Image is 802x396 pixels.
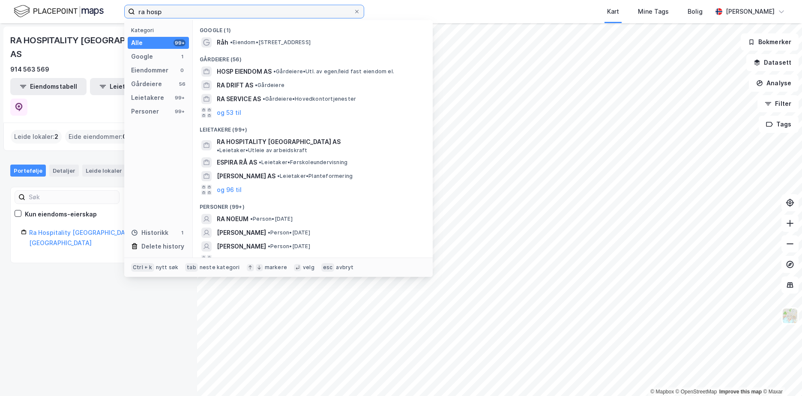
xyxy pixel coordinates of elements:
div: Leietakere (99+) [193,120,433,135]
span: • [255,82,257,88]
div: avbryt [336,264,353,271]
span: [PERSON_NAME] [217,228,266,238]
div: markere [265,264,287,271]
a: Mapbox [650,389,674,395]
div: Alle [131,38,143,48]
button: Eiendomstabell [10,78,87,95]
span: RA NOEUM [217,214,248,224]
span: Gårdeiere • Hovedkontortjenester [263,96,356,102]
div: Kontrollprogram for chat [759,355,802,396]
span: Person • [DATE] [268,243,310,250]
span: • [217,147,219,153]
div: Eide eiendommer : [65,130,130,144]
div: 99+ [174,94,186,101]
div: Ctrl + k [131,263,154,272]
iframe: Chat Widget [759,355,802,396]
span: • [250,216,253,222]
button: Leietakertabell [90,78,166,95]
div: Personer (99+) [193,197,433,212]
span: RA DRIFT AS [217,80,253,90]
div: Gårdeiere (56) [193,49,433,65]
span: • [268,229,270,236]
span: • [268,243,270,249]
div: Personer [131,106,159,117]
button: Filter [757,95,799,112]
div: Leide lokaler [82,165,136,177]
div: Delete history [141,241,184,252]
a: OpenStreetMap [676,389,717,395]
div: Kategori [131,27,189,33]
div: Historikk [131,228,168,238]
div: 99+ [174,108,186,115]
div: 1 [179,53,186,60]
span: 2 [54,132,58,142]
span: ESPIRA RÅ AS [217,157,257,168]
span: Eiendom • [STREET_ADDRESS] [230,39,311,46]
button: Bokmerker [741,33,799,51]
a: Ra Hospitality [GEOGRAPHIC_DATA] [GEOGRAPHIC_DATA] [29,229,135,246]
input: Søk på adresse, matrikkel, gårdeiere, leietakere eller personer [135,5,353,18]
div: Bolig [688,6,703,17]
div: Google (1) [193,20,433,36]
span: HOSP EIENDOM AS [217,66,272,77]
span: RA SERVICE AS [217,94,261,104]
img: logo.f888ab2527a4732fd821a326f86c7f29.svg [14,4,104,19]
div: tab [185,263,198,272]
span: • [263,96,265,102]
img: Z [782,308,798,324]
div: [PERSON_NAME] [726,6,775,17]
div: 99+ [174,39,186,46]
div: 1 [179,229,186,236]
div: esc [321,263,335,272]
div: nytt søk [156,264,179,271]
div: Leide lokaler : [11,130,62,144]
span: [PERSON_NAME] [217,241,266,252]
div: Gårdeiere [131,79,162,89]
button: Analyse [749,75,799,92]
span: Leietaker • Utleie av arbeidskraft [217,147,308,154]
button: og 96 til [217,255,242,265]
span: • [230,39,233,45]
div: Kart [607,6,619,17]
span: Gårdeiere [255,82,284,89]
span: Leietaker • Førskoleundervisning [259,159,347,166]
span: • [273,68,276,75]
div: velg [303,264,314,271]
div: Portefølje [10,165,46,177]
div: Mine Tags [638,6,669,17]
div: 0 [179,67,186,74]
span: Gårdeiere • Utl. av egen/leid fast eiendom el. [273,68,394,75]
div: 56 [179,81,186,87]
button: og 96 til [217,185,242,195]
span: Person • [DATE] [250,216,293,222]
span: [PERSON_NAME] AS [217,171,275,181]
span: RA HOSPITALITY [GEOGRAPHIC_DATA] AS [217,137,341,147]
span: Leietaker • Planteformering [277,173,353,180]
span: 0 [123,132,127,142]
input: Søk [25,191,119,204]
span: • [259,159,261,165]
span: Råh [217,37,228,48]
button: Datasett [746,54,799,71]
div: 914 563 569 [10,64,49,75]
div: 2 [124,166,132,175]
a: Improve this map [719,389,762,395]
span: • [277,173,280,179]
button: Tags [759,116,799,133]
div: Leietakere [131,93,164,103]
button: og 53 til [217,108,241,118]
div: Eiendommer [131,65,168,75]
div: Detaljer [49,165,79,177]
div: neste kategori [200,264,240,271]
div: Kun eiendoms-eierskap [25,209,97,219]
div: RA HOSPITALITY [GEOGRAPHIC_DATA] AS [10,33,173,61]
div: Google [131,51,153,62]
span: Person • [DATE] [268,229,310,236]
